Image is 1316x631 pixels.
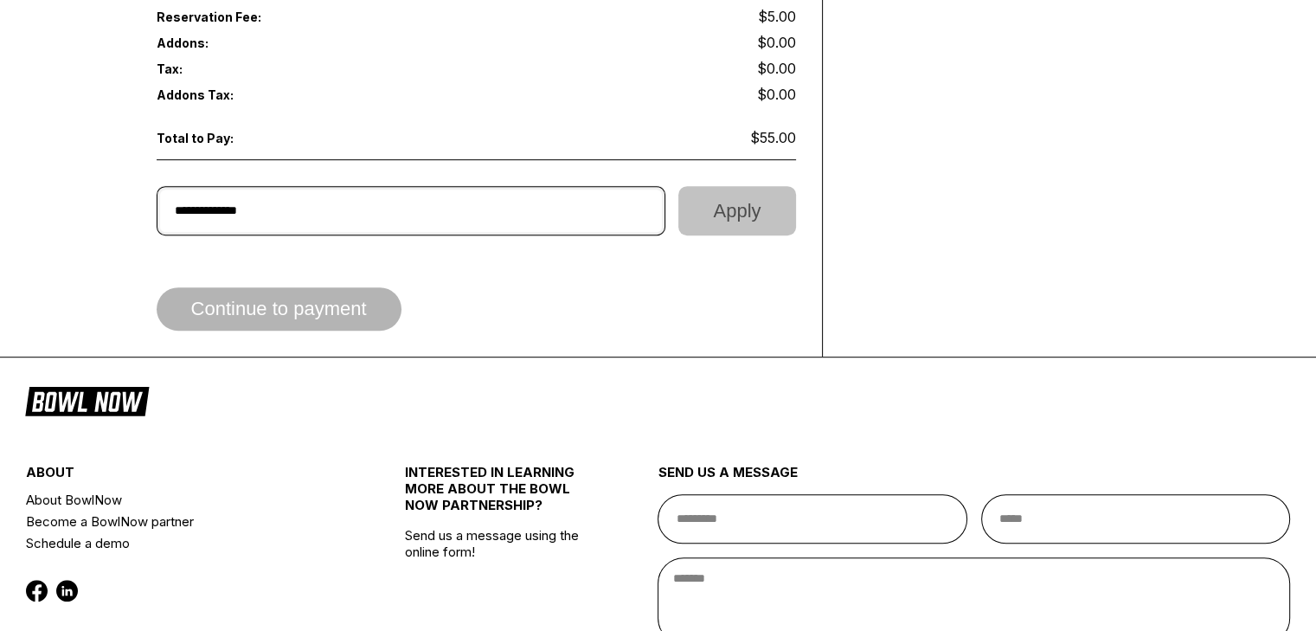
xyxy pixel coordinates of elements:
[26,489,342,511] a: About BowlNow
[26,464,342,489] div: about
[758,8,796,25] span: $5.00
[678,186,795,235] button: Apply
[405,464,594,527] div: INTERESTED IN LEARNING MORE ABOUT THE BOWL NOW PARTNERSHIP?
[26,511,342,532] a: Become a BowlNow partner
[757,34,796,51] span: $0.00
[757,86,796,103] span: $0.00
[157,131,285,145] span: Total to Pay:
[750,129,796,146] span: $55.00
[157,61,285,76] span: Tax:
[157,10,477,24] span: Reservation Fee:
[658,464,1290,494] div: send us a message
[157,35,285,50] span: Addons:
[757,60,796,77] span: $0.00
[26,532,342,554] a: Schedule a demo
[157,87,285,102] span: Addons Tax:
